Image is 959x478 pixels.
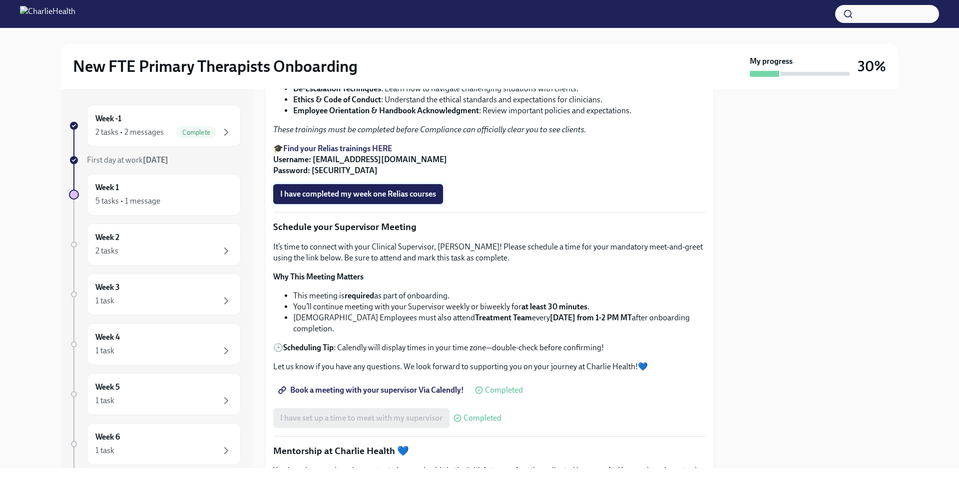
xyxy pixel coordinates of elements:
[273,184,443,204] button: I have completed my week one Relias courses
[69,224,241,265] a: Week 22 tasks
[280,385,464,395] span: Book a meeting with your supervisor Via Calendly!
[87,155,168,165] span: First day at work
[143,155,168,165] strong: [DATE]
[280,189,436,199] span: I have completed my week one Relias courses
[283,144,392,153] a: Find your Relias trainings HERE
[73,56,358,76] h2: New FTE Primary Therapists Onboarding
[95,445,114,456] div: 1 task
[69,423,241,465] a: Week 61 task
[69,105,241,147] a: Week -12 tasks • 2 messagesComplete
[273,241,706,263] p: It’s time to connect with your Clinical Supervisor, [PERSON_NAME]! Please schedule a time for you...
[464,414,501,422] span: Completed
[273,361,706,372] p: Let us know if you have any questions. We look forward to supporting you on your journey at Charl...
[95,382,120,393] h6: Week 5
[485,386,523,394] span: Completed
[69,373,241,415] a: Week 51 task
[95,245,118,256] div: 2 tasks
[69,174,241,216] a: Week 15 tasks • 1 message
[69,155,241,166] a: First day at work[DATE]
[176,129,216,136] span: Complete
[293,84,381,93] strong: De-Escalation Techniques
[273,272,364,281] strong: Why This Meeting Matters
[95,332,120,343] h6: Week 4
[95,282,120,293] h6: Week 3
[95,345,114,356] div: 1 task
[273,342,706,353] p: 🕒 : Calendly will display times in your time zone—double-check before confirming!
[550,313,632,322] strong: [DATE] from 1-2 PM MT
[273,221,706,234] p: Schedule your Supervisor Meeting
[273,445,706,458] p: Mentorship at Charlie Health 💙
[273,143,706,176] p: 🎓
[293,290,706,301] li: This meeting is as part of onboarding.
[69,273,241,315] a: Week 31 task
[283,343,334,352] strong: Scheduling Tip
[293,312,706,334] li: [DEMOGRAPHIC_DATA] Employees must also attend every after onboarding completion.
[273,155,447,175] strong: Username: [EMAIL_ADDRESS][DOMAIN_NAME] Password: [SECURITY_DATA]
[475,313,532,322] strong: Treatment Team
[293,94,706,105] li: : Understand the ethical standards and expectations for clinicians.
[293,95,381,104] strong: Ethics & Code of Conduct
[293,105,706,116] li: : Review important policies and expectations.
[521,302,587,311] strong: at least 30 minutes
[69,323,241,365] a: Week 41 task
[95,395,114,406] div: 1 task
[273,125,586,134] em: These trainings must be completed before Compliance can officially clear you to see clients.
[273,380,471,400] a: Book a meeting with your supervisor Via Calendly!
[95,295,114,306] div: 1 task
[95,182,119,193] h6: Week 1
[858,57,886,75] h3: 30%
[95,196,160,207] div: 5 tasks • 1 message
[750,56,793,67] strong: My progress
[95,113,121,124] h6: Week -1
[293,106,479,115] strong: Employee Orientation & Handbook Acknowledgment
[20,6,75,22] img: CharlieHealth
[95,232,119,243] h6: Week 2
[95,127,164,138] div: 2 tasks • 2 messages
[293,301,706,312] li: You’ll continue meeting with your Supervisor weekly or biweekly for .
[95,432,120,443] h6: Week 6
[345,291,374,300] strong: required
